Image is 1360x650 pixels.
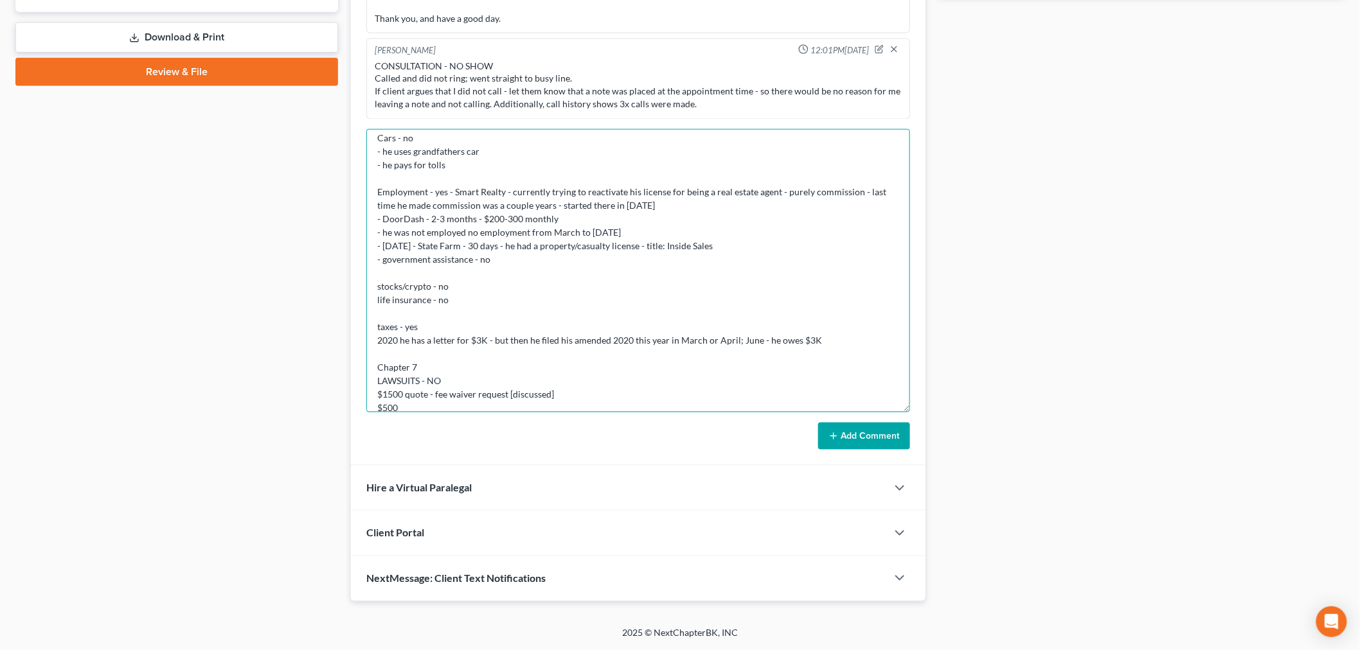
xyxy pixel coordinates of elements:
[375,44,436,57] div: [PERSON_NAME]
[811,44,870,57] span: 12:01PM[DATE]
[366,572,546,584] span: NextMessage: Client Text Notifications
[314,627,1046,650] div: 2025 © NextChapterBK, INC
[366,482,472,494] span: Hire a Virtual Paralegal
[366,527,424,539] span: Client Portal
[375,60,902,111] div: CONSULTATION - NO SHOW Called and did not ring; went straight to busy line. If client argues that...
[15,22,338,53] a: Download & Print
[1316,606,1347,637] div: Open Intercom Messenger
[818,423,910,450] button: Add Comment
[15,58,338,86] a: Review & File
